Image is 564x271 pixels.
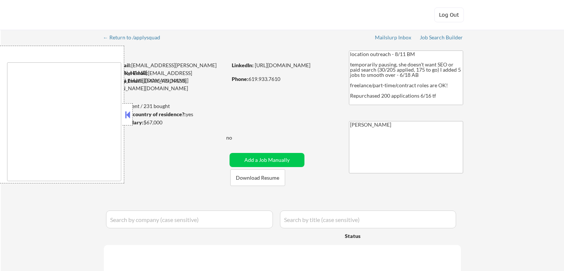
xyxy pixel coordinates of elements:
div: [EMAIL_ADDRESS][PERSON_NAME][DOMAIN_NAME] [104,62,227,76]
strong: LinkedIn: [232,62,254,68]
div: 90 sent / 231 bought [103,102,227,110]
div: $67,000 [103,119,227,126]
div: 619.933.7610 [232,75,337,83]
div: [EMAIL_ADDRESS][PERSON_NAME][DOMAIN_NAME] [104,69,227,84]
input: Search by title (case sensitive) [280,210,456,228]
a: ← Return to /applysquad [103,35,167,42]
a: [URL][DOMAIN_NAME] [255,62,310,68]
strong: Phone: [232,76,248,82]
a: Mailslurp Inbox [375,35,412,42]
strong: Can work in country of residence?: [103,111,186,117]
div: Status [345,229,409,242]
input: Search by company (case sensitive) [106,210,273,228]
button: Download Resume [230,169,285,186]
div: yes [103,111,225,118]
button: Add a Job Manually [230,153,304,167]
div: Job Search Builder [420,35,463,40]
div: Mailslurp Inbox [375,35,412,40]
div: [EMAIL_ADDRESS][PERSON_NAME][DOMAIN_NAME] [104,77,227,92]
button: Log Out [434,7,464,22]
div: ← Return to /applysquad [103,35,167,40]
div: no [226,134,247,141]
